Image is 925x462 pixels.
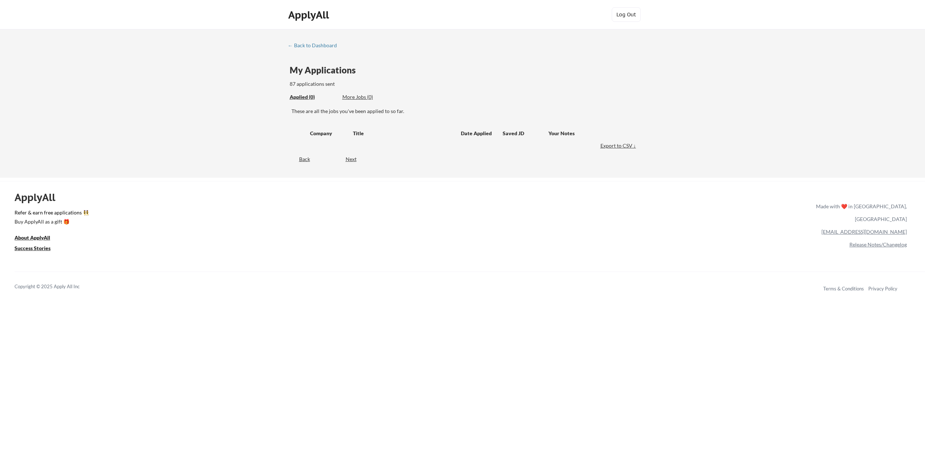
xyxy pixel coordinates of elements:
a: ← Back to Dashboard [288,43,342,50]
div: More Jobs (0) [342,93,396,101]
div: Applied (0) [290,93,337,101]
a: Buy ApplyAll as a gift 🎁 [15,218,87,227]
div: These are all the jobs you've been applied to so far. [291,108,638,115]
div: ← Back to Dashboard [288,43,342,48]
a: About ApplyAll [15,234,60,243]
div: Saved JD [503,126,548,140]
u: Success Stories [15,245,51,251]
a: Privacy Policy [868,286,897,292]
a: Terms & Conditions [823,286,864,292]
u: About ApplyAll [15,234,50,241]
button: Log Out [612,7,641,22]
div: My Applications [290,66,362,75]
div: Made with ❤️ in [GEOGRAPHIC_DATA], [GEOGRAPHIC_DATA] [813,200,907,225]
div: Date Applied [461,130,493,137]
div: Back [288,156,310,163]
div: 87 applications sent [290,80,430,88]
div: These are job applications we think you'd be a good fit for, but couldn't apply you to automatica... [342,93,396,101]
div: ApplyAll [15,191,64,204]
div: Export to CSV ↓ [600,142,638,149]
div: Your Notes [548,130,631,137]
a: [EMAIL_ADDRESS][DOMAIN_NAME] [821,229,907,235]
div: Buy ApplyAll as a gift 🎁 [15,219,87,224]
a: Release Notes/Changelog [849,241,907,248]
a: Success Stories [15,244,60,253]
div: Next [346,156,365,163]
div: ApplyAll [288,9,331,21]
div: Title [353,130,454,137]
div: These are all the jobs you've been applied to so far. [290,93,337,101]
div: Company [310,130,346,137]
div: Copyright © 2025 Apply All Inc [15,283,98,290]
a: Refer & earn free applications 👯‍♀️ [15,210,664,218]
